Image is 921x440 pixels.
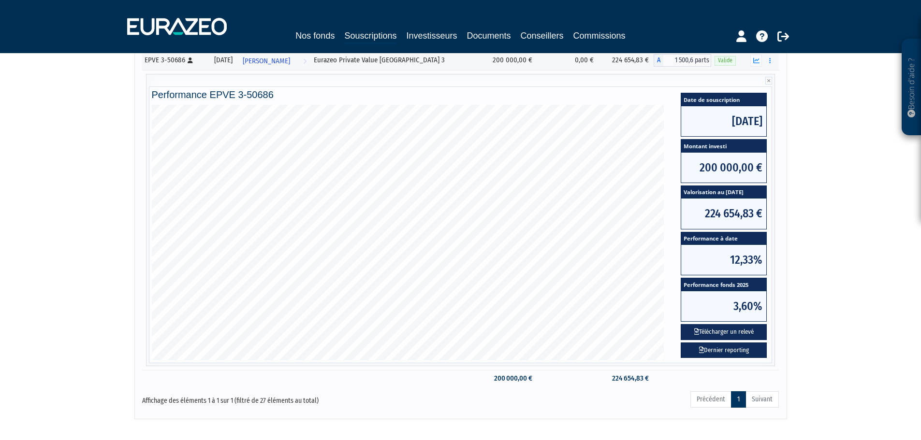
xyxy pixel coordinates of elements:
span: A [654,54,663,67]
span: Date de souscription [681,93,766,106]
div: EPVE 3-50686 [145,55,205,65]
td: 0,00 € [537,51,599,70]
td: 200 000,00 € [479,51,537,70]
span: 224 654,83 € [681,199,766,228]
td: 200 000,00 € [479,370,537,387]
h4: Performance EPVE 3-50686 [152,89,770,100]
td: 224 654,83 € [599,51,654,70]
img: 1732889491-logotype_eurazeo_blanc_rvb.png [127,18,227,35]
span: 3,60% [681,291,766,321]
div: Eurazeo Private Value [GEOGRAPHIC_DATA] 3 [314,55,475,65]
a: Dernier reporting [681,342,767,358]
span: Performance fonds 2025 [681,278,766,291]
div: Affichage des éléments 1 à 1 sur 1 (filtré de 27 éléments au total) [142,390,399,406]
div: [DATE] [211,55,235,65]
a: Conseillers [521,29,564,43]
span: Valide [715,56,736,65]
p: Besoin d'aide ? [906,44,917,131]
div: A - Eurazeo Private Value Europe 3 [654,54,712,67]
button: Télécharger un relevé [681,324,767,340]
i: Voir l'investisseur [303,52,307,70]
a: 1 [731,391,746,408]
span: [DATE] [681,106,766,136]
i: [Français] Personne physique [188,57,193,63]
span: 1 500,6 parts [663,54,712,67]
a: Souscriptions [344,29,396,44]
span: Valorisation au [DATE] [681,186,766,199]
td: 224 654,83 € [599,370,654,387]
span: Montant investi [681,140,766,153]
a: Investisseurs [406,29,457,43]
a: Documents [467,29,511,43]
a: Commissions [573,29,626,43]
a: Nos fonds [295,29,335,43]
span: 12,33% [681,245,766,275]
span: Performance à date [681,232,766,245]
a: [PERSON_NAME] [239,51,310,70]
span: 200 000,00 € [681,153,766,183]
span: [PERSON_NAME] [243,52,290,70]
